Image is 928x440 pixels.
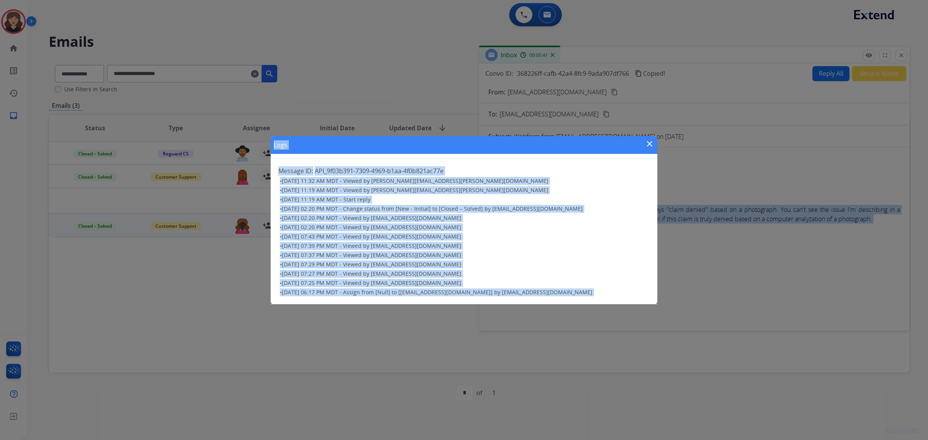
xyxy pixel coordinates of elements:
[280,186,650,194] h3: •
[280,288,650,296] h3: •
[315,167,444,175] span: API_9f03b391-7309-4969-b1aa-4f0b821ac77e
[282,223,461,231] span: [DATE] 02:20 PM MDT - Viewed by [EMAIL_ADDRESS][DOMAIN_NAME]
[280,233,650,240] h3: •
[280,177,650,185] h3: •
[280,270,650,278] h3: •
[645,139,654,148] mat-icon: close
[885,426,920,435] p: 0.20.1027RC
[282,279,461,287] span: [DATE] 07:25 PM MDT - Viewed by [EMAIL_ADDRESS][DOMAIN_NAME]
[282,270,461,277] span: [DATE] 07:27 PM MDT - Viewed by [EMAIL_ADDRESS][DOMAIN_NAME]
[280,223,650,231] h3: •
[280,242,650,250] h3: •
[282,186,548,194] span: [DATE] 11:19 AM MDT - Viewed by [PERSON_NAME][EMAIL_ADDRESS][PERSON_NAME][DOMAIN_NAME]
[282,242,461,249] span: [DATE] 07:39 PM MDT - Viewed by [EMAIL_ADDRESS][DOMAIN_NAME]
[280,214,650,222] h3: •
[280,251,650,259] h3: •
[280,279,650,287] h3: •
[280,261,650,268] h3: •
[274,140,287,150] h1: Logs
[280,205,650,213] h3: •
[280,196,650,203] h3: •
[282,261,461,268] span: [DATE] 07:29 PM MDT - Viewed by [EMAIL_ADDRESS][DOMAIN_NAME]
[278,167,313,175] span: Message ID:
[282,233,461,240] span: [DATE] 07:43 PM MDT - Viewed by [EMAIL_ADDRESS][DOMAIN_NAME]
[282,288,592,296] span: [DATE] 06:17 PM MDT - Assign from [Null] to [[EMAIL_ADDRESS][DOMAIN_NAME]] by [EMAIL_ADDRESS][DOM...
[282,196,370,203] span: [DATE] 11:19 AM MDT - Start reply
[282,177,548,184] span: [DATE] 11:32 AM MDT - Viewed by [PERSON_NAME][EMAIL_ADDRESS][PERSON_NAME][DOMAIN_NAME]
[282,214,461,222] span: [DATE] 02:20 PM MDT - Viewed by [EMAIL_ADDRESS][DOMAIN_NAME]
[282,205,583,212] span: [DATE] 02:20 PM MDT - Change status from [New - Initial] to [Closed – Solved] by [EMAIL_ADDRESS][...
[282,251,461,259] span: [DATE] 07:37 PM MDT - Viewed by [EMAIL_ADDRESS][DOMAIN_NAME]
